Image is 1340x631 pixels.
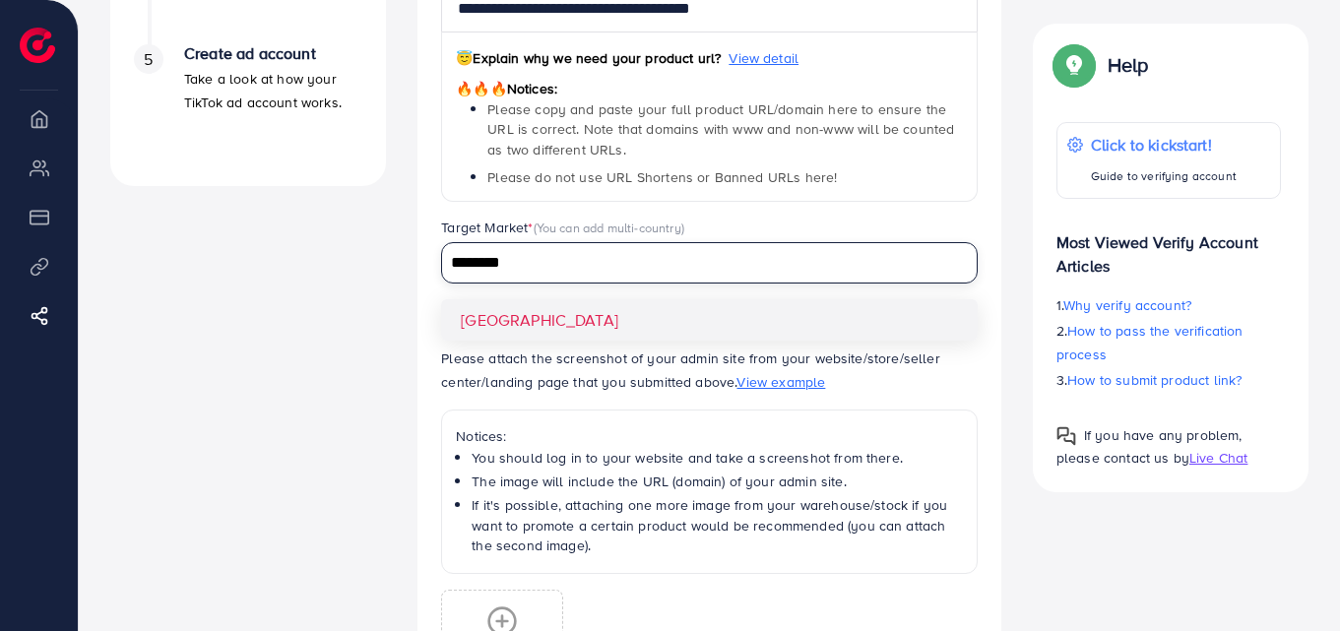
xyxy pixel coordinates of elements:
p: Click to kickstart! [1091,133,1237,157]
span: Live Chat [1189,448,1247,468]
li: [GEOGRAPHIC_DATA] [441,299,978,342]
span: How to pass the verification process [1056,321,1244,364]
div: Search for option [441,242,978,283]
li: You should log in to your website and take a screenshot from there. [472,448,963,468]
input: Search for option [444,248,952,279]
span: View detail [729,48,798,68]
span: Explain why we need your product url? [456,48,721,68]
p: Please attach the screenshot of your admin site from your website/store/seller center/landing pag... [441,347,978,394]
label: Target Market [441,218,684,237]
p: Guide to verifying account [1091,164,1237,188]
iframe: Chat [1256,542,1325,616]
span: 5 [144,48,153,71]
span: Please copy and paste your full product URL/domain here to ensure the URL is correct. Note that d... [487,99,954,159]
img: Popup guide [1056,47,1092,83]
p: 1. [1056,293,1281,317]
span: 😇 [456,48,473,68]
span: (You can add multi-country) [534,219,684,236]
img: logo [20,28,55,63]
span: If you have any problem, please contact us by [1056,425,1243,468]
span: View example [736,372,825,392]
span: Please do not use URL Shortens or Banned URLs here! [487,167,837,187]
span: Notices: [456,79,557,98]
p: 3. [1056,368,1281,392]
span: How to submit product link? [1067,370,1242,390]
span: Why verify account? [1063,295,1191,315]
li: Create ad account [110,44,386,162]
p: Help [1108,53,1149,77]
p: 2. [1056,319,1281,366]
span: 🔥🔥🔥 [456,79,506,98]
li: If it's possible, attaching one more image from your warehouse/stock if you want to promote a cer... [472,495,963,555]
h4: Create ad account [184,44,362,63]
p: Most Viewed Verify Account Articles [1056,215,1281,278]
p: Take a look at how your TikTok ad account works. [184,67,362,114]
li: The image will include the URL (domain) of your admin site. [472,472,963,491]
p: Notices: [456,424,963,448]
img: Popup guide [1056,426,1076,446]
